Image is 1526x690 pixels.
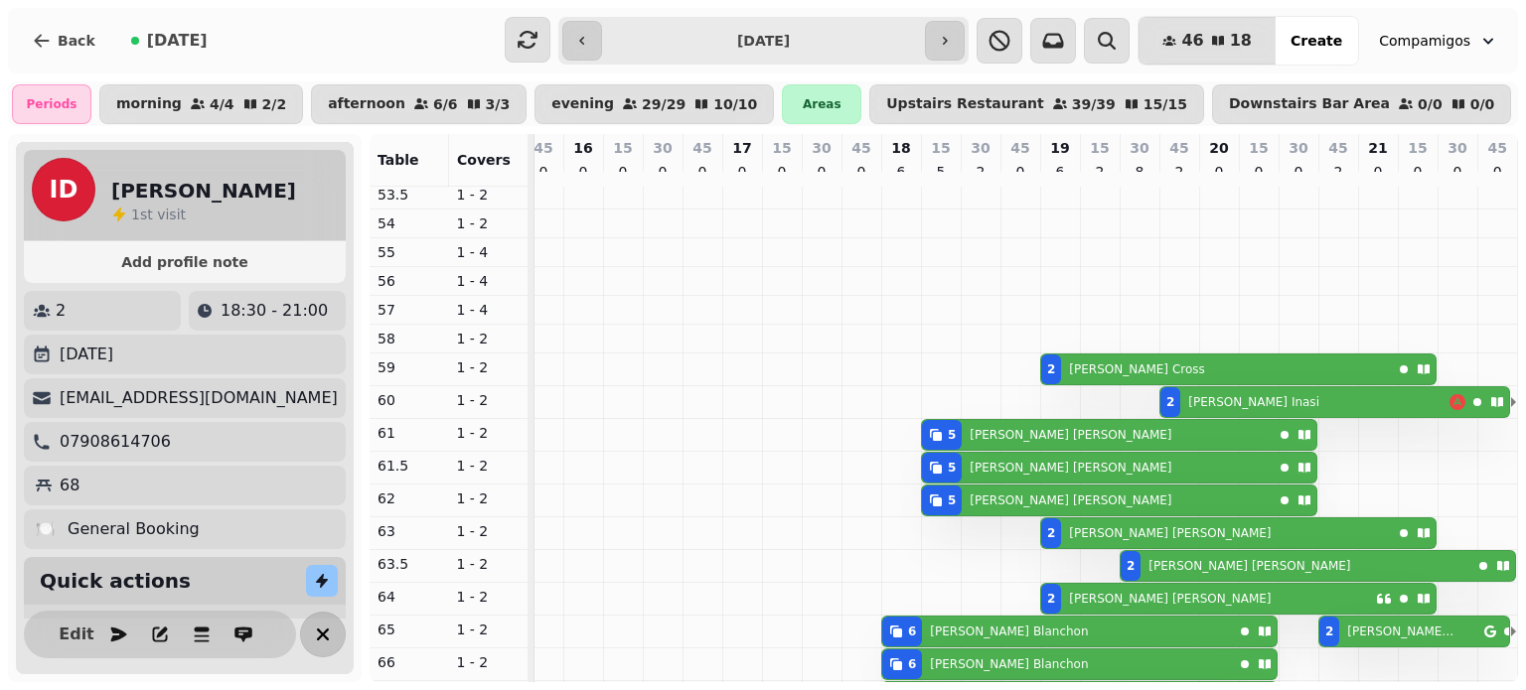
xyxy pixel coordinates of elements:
p: [PERSON_NAME] Inasi [1188,394,1319,410]
p: afternoon [328,96,405,112]
p: 6 / 6 [433,97,458,111]
p: 68 [60,474,79,497]
p: 19 [1050,138,1069,158]
p: [PERSON_NAME] [PERSON_NAME] [970,427,1171,443]
div: 6 [908,656,916,672]
span: ID [50,178,78,202]
p: 15 [931,138,950,158]
p: [PERSON_NAME] Cross [1069,361,1204,377]
button: Downstairs Bar Area0/00/0 [1212,84,1511,124]
p: 1 - 2 [457,620,521,639]
p: 1 - 2 [457,587,521,607]
p: 30 [653,138,672,158]
p: 45 [1328,138,1347,158]
p: [PERSON_NAME] [PERSON_NAME] [1148,558,1350,574]
p: [PERSON_NAME] [PERSON_NAME] [1069,525,1271,541]
span: Table [378,152,419,168]
span: Covers [457,152,511,168]
span: [DATE] [147,33,208,49]
div: 2 [1047,525,1055,541]
div: 2 [1166,394,1174,410]
p: [PERSON_NAME] [PERSON_NAME] [1069,591,1271,607]
p: 18:30 - 21:00 [221,299,328,323]
p: 18 [891,138,910,158]
div: 2 [1047,591,1055,607]
p: 45 [851,138,870,158]
p: 16 [573,138,592,158]
p: 0 [1012,162,1028,182]
p: 45 [1010,138,1029,158]
p: 0 [774,162,790,182]
p: 1 - 2 [457,390,521,410]
p: [PERSON_NAME] Blanchon [930,656,1088,672]
button: [DATE] [115,17,224,65]
p: 0 / 0 [1470,97,1495,111]
p: 59 [378,357,441,377]
p: 60 [378,390,441,410]
p: 0 / 0 [1418,97,1443,111]
p: 1 - 2 [457,329,521,348]
p: 61.5 [378,456,441,476]
p: 61 [378,423,441,443]
p: 8 [1132,162,1147,182]
p: 15 [613,138,632,158]
p: [PERSON_NAME] Kilner [1347,623,1454,639]
p: 1 - 4 [457,271,521,291]
p: [PERSON_NAME] [PERSON_NAME] [970,460,1171,476]
p: 1 - 2 [457,185,521,205]
p: 63 [378,521,441,541]
span: Edit [65,626,88,642]
p: 56 [378,271,441,291]
h2: [PERSON_NAME] [111,177,296,205]
p: 53.5 [378,185,441,205]
p: 1 - 4 [457,300,521,320]
span: Compamigos [1379,31,1470,51]
p: 5 [933,162,949,182]
p: 45 [534,138,552,158]
h2: Quick actions [40,567,191,595]
p: 1 - 2 [457,423,521,443]
p: 2 [1330,162,1346,182]
button: Back [16,17,111,65]
p: morning [116,96,182,112]
button: morning4/42/2 [99,84,303,124]
p: 1 - 2 [457,554,521,574]
p: 64 [378,587,441,607]
p: 29 / 29 [642,97,686,111]
p: 20 [1209,138,1228,158]
p: [EMAIL_ADDRESS][DOMAIN_NAME] [60,386,338,410]
p: 15 [772,138,791,158]
button: Compamigos [1367,23,1510,59]
p: 65 [378,620,441,639]
p: 30 [1448,138,1466,158]
p: 0 [575,162,591,182]
p: 1 - 2 [457,456,521,476]
div: Areas [782,84,861,124]
p: 21 [1368,138,1387,158]
button: Add profile note [32,249,338,275]
p: 0 [1251,162,1267,182]
p: 1 - 4 [457,242,521,262]
p: 30 [1289,138,1307,158]
p: 1 - 2 [457,213,521,233]
p: 15 / 15 [1144,97,1187,111]
p: 0 [1450,162,1465,182]
p: 2 [1092,162,1108,182]
p: [DATE] [60,343,113,366]
p: 10 / 10 [713,97,757,111]
p: 0 [734,162,750,182]
p: 2 [973,162,989,182]
p: 0 [655,162,671,182]
div: 5 [948,427,956,443]
p: 15 [1249,138,1268,158]
p: 0 [814,162,830,182]
p: 62 [378,488,441,508]
p: 45 [1488,138,1507,158]
p: 0 [1489,162,1505,182]
button: afternoon6/63/3 [311,84,527,124]
p: 15 [1408,138,1427,158]
div: 6 [908,623,916,639]
p: 1 - 2 [457,521,521,541]
p: General Booking [68,517,200,541]
p: 15 [1090,138,1109,158]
